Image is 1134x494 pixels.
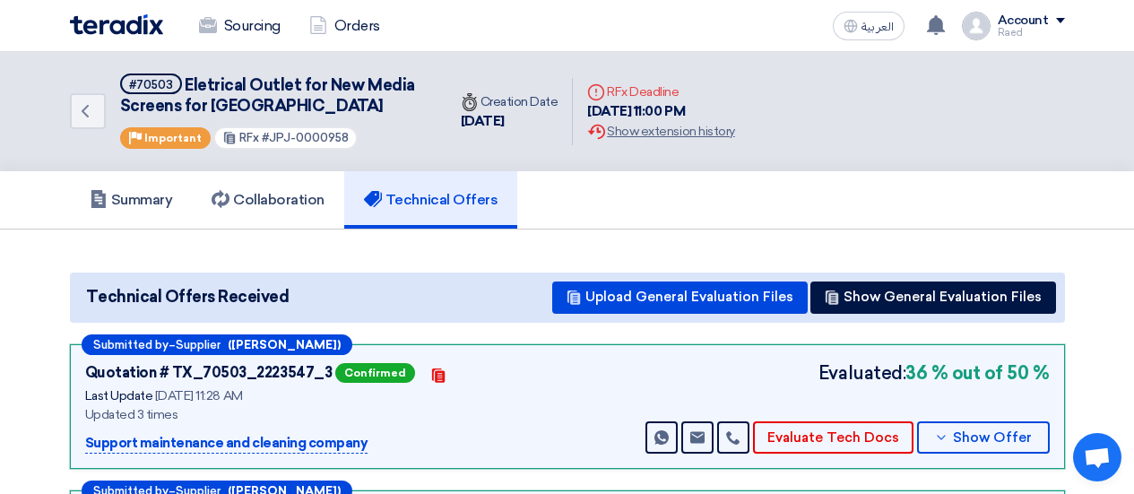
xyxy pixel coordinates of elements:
[176,339,221,351] span: Supplier
[461,92,558,111] div: Creation Date
[1073,433,1121,481] a: Open chat
[85,405,533,424] div: Updated 3 times
[998,28,1065,38] div: Raed
[90,191,173,209] h5: Summary
[228,339,341,351] b: ([PERSON_NAME])
[120,75,415,116] span: Eletrical Outlet for New Media Screens for [GEOGRAPHIC_DATA]
[192,171,344,229] a: Collaboration
[818,360,1050,386] div: Evaluated:
[85,388,153,403] span: Last Update
[85,362,333,384] div: Quotation # TX_70503_2223547_3
[185,6,295,46] a: Sourcing
[953,431,1032,445] span: Show Offer
[344,171,517,229] a: Technical Offers
[861,21,894,33] span: العربية
[461,111,558,132] div: [DATE]
[212,191,325,209] h5: Collaboration
[552,282,808,314] button: Upload General Evaluation Files
[587,122,734,141] div: Show extension history
[93,339,169,351] span: Submitted by
[917,421,1050,454] button: Show Offer
[962,12,991,40] img: profile_test.png
[86,285,290,309] span: Technical Offers Received
[239,131,259,144] span: RFx
[155,388,243,403] span: [DATE] 11:28 AM
[587,101,734,122] div: [DATE] 11:00 PM
[833,12,905,40] button: العربية
[335,363,415,383] span: Confirmed
[70,171,193,229] a: Summary
[129,79,173,91] div: #70503
[70,14,163,35] img: Teradix logo
[144,132,202,144] span: Important
[587,82,734,101] div: RFx Deadline
[364,191,498,209] h5: Technical Offers
[120,74,425,117] h5: Eletrical Outlet for New Media Screens for Jeddah Park
[998,13,1049,29] div: Account
[82,334,352,355] div: –
[905,360,1049,386] b: 36 % out of 50 %
[810,282,1056,314] button: Show General Evaluation Files
[85,433,368,455] p: Support maintenance and cleaning company
[753,421,913,454] button: Evaluate Tech Docs
[262,131,349,144] span: #JPJ-0000958
[295,6,394,46] a: Orders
